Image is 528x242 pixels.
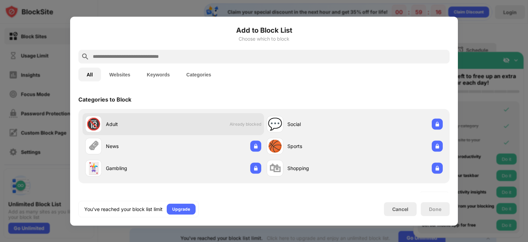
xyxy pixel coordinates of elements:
[287,120,355,128] div: Social
[178,67,219,81] button: Categories
[81,52,89,61] img: search.svg
[106,165,173,172] div: Gambling
[106,120,173,128] div: Adult
[84,206,163,212] div: You’ve reached your block list limit
[88,139,99,153] div: 🗞
[106,143,173,150] div: News
[268,117,282,131] div: 💬
[172,206,190,212] div: Upgrade
[78,25,450,35] h6: Add to Block List
[230,122,261,127] span: Already blocked
[86,161,101,175] div: 🃏
[287,165,355,172] div: Shopping
[78,36,450,41] div: Choose which to block
[269,161,281,175] div: 🛍
[86,117,101,131] div: 🔞
[392,206,408,212] div: Cancel
[78,67,101,81] button: All
[78,96,131,103] div: Categories to Block
[429,206,441,212] div: Done
[268,139,282,153] div: 🏀
[287,143,355,150] div: Sports
[139,67,178,81] button: Keywords
[101,67,139,81] button: Websites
